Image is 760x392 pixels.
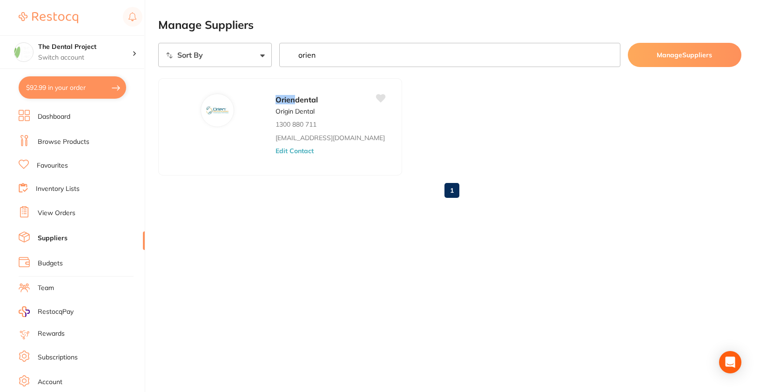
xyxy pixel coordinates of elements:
[38,353,78,362] a: Subscriptions
[38,378,62,387] a: Account
[38,307,74,317] span: RestocqPay
[279,43,620,67] input: Search Suppliers
[38,329,65,338] a: Rewards
[444,181,459,200] a: 1
[628,43,741,67] button: ManageSuppliers
[19,306,30,317] img: RestocqPay
[38,259,63,268] a: Budgets
[38,209,75,218] a: View Orders
[38,284,54,293] a: Team
[38,234,67,243] a: Suppliers
[276,134,385,142] a: [EMAIL_ADDRESS][DOMAIN_NAME]
[38,137,89,147] a: Browse Products
[276,147,314,155] button: Edit Contact
[276,108,315,115] p: Origin Dental
[276,95,295,104] em: Orien
[158,19,741,32] h2: Manage Suppliers
[19,306,74,317] a: RestocqPay
[719,351,741,373] div: Open Intercom Messenger
[38,112,70,122] a: Dashboard
[19,12,78,23] img: Restocq Logo
[206,99,229,122] img: Orien dental
[38,42,132,52] h4: The Dental Project
[19,76,126,99] button: $92.99 in your order
[37,161,68,170] a: Favourites
[295,95,318,104] span: dental
[19,7,78,28] a: Restocq Logo
[38,53,132,62] p: Switch account
[14,43,33,61] img: The Dental Project
[36,184,80,194] a: Inventory Lists
[276,121,316,128] p: 1300 880 711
